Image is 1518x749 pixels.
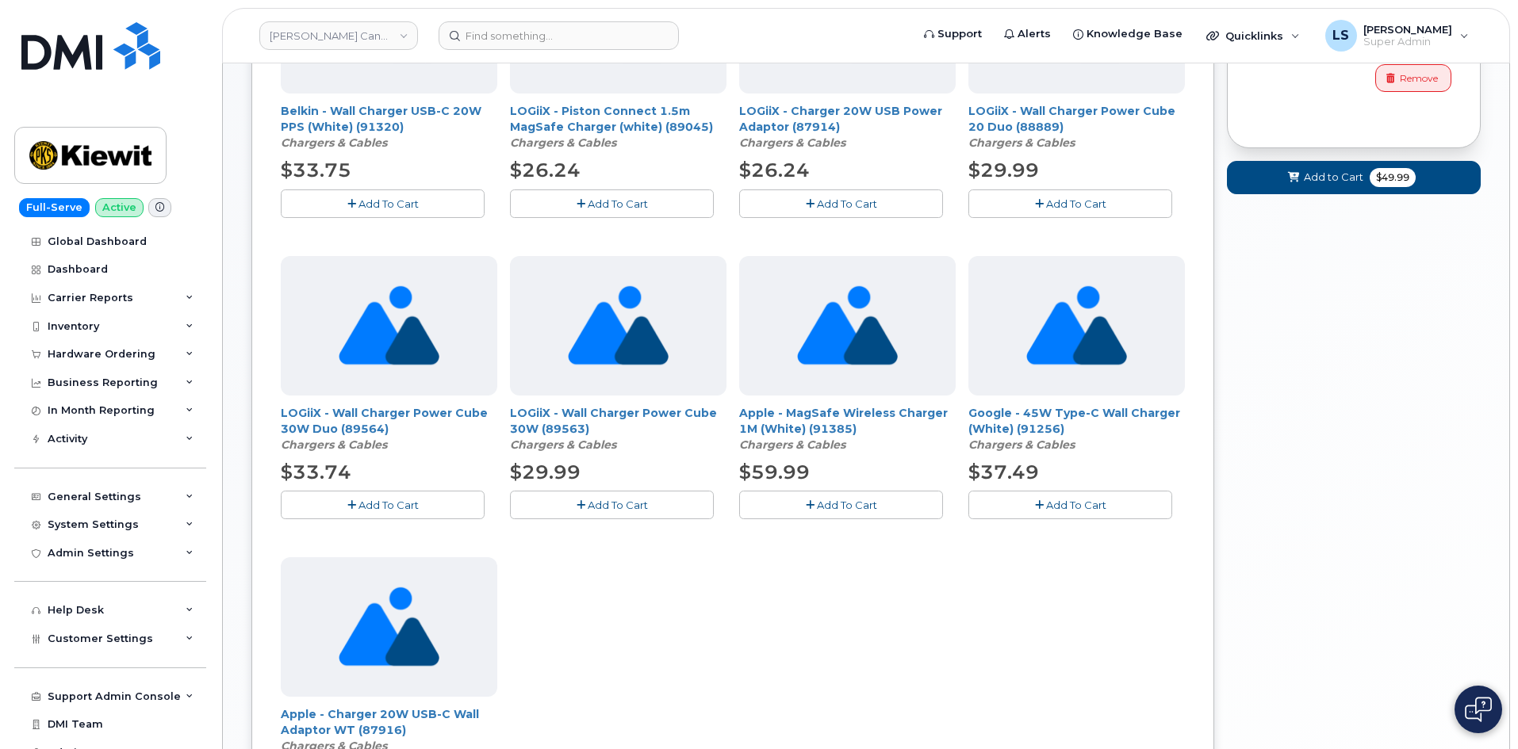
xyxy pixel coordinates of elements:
a: LOGiiX - Wall Charger Power Cube 30W (89563) [510,406,717,436]
a: Apple - Charger 20W USB-C Wall Adaptor WT (87916) [281,707,479,737]
span: LS [1332,26,1349,45]
span: Add To Cart [358,499,419,511]
div: LOGiiX - Wall Charger Power Cube 30W Duo (89564) [281,405,497,453]
span: Add To Cart [588,499,648,511]
button: Add To Cart [968,189,1172,217]
span: $37.49 [968,460,1039,483]
span: Add To Cart [588,197,648,210]
button: Add To Cart [739,189,943,217]
em: Chargers & Cables [281,136,387,150]
span: Add To Cart [358,197,419,210]
span: $26.24 [510,159,581,182]
span: $29.99 [968,159,1039,182]
button: Add To Cart [510,491,714,518]
div: Quicklinks [1195,20,1311,52]
span: $59.99 [739,460,810,483]
span: Add To Cart [817,499,877,511]
div: LOGiiX - Wall Charger Power Cube 20 Duo (88889) [968,103,1185,151]
em: Chargers & Cables [281,438,387,452]
button: Add To Cart [739,491,943,518]
em: Chargers & Cables [739,136,845,150]
span: $29.99 [510,460,581,483]
span: Support [937,26,982,42]
div: LOGiiX - Piston Connect 1.5m MagSafe Charger (white) (89045) [510,103,726,151]
img: no_image_found-2caef05468ed5679b831cfe6fc140e25e0c280774317ffc20a367ab7fd17291e.png [568,256,669,396]
img: no_image_found-2caef05468ed5679b831cfe6fc140e25e0c280774317ffc20a367ab7fd17291e.png [339,557,439,697]
a: LOGiiX - Wall Charger Power Cube 30W Duo (89564) [281,406,488,436]
span: Knowledge Base [1087,26,1183,42]
button: Add To Cart [968,491,1172,518]
div: Luke Schroeder [1314,20,1480,52]
button: Remove [1375,64,1451,92]
div: Belkin - Wall Charger USB-C 20W PPS (White) (91320) [281,103,497,151]
img: no_image_found-2caef05468ed5679b831cfe6fc140e25e0c280774317ffc20a367ab7fd17291e.png [1026,256,1127,396]
button: Add To Cart [281,491,485,518]
button: Add To Cart [510,189,714,217]
span: Super Admin [1363,36,1452,48]
span: Add To Cart [1046,499,1106,511]
span: Remove [1400,71,1438,86]
div: Apple - MagSafe Wireless Charger 1M (White) (91385) [739,405,956,453]
span: $33.75 [281,159,351,182]
span: Quicklinks [1225,29,1283,42]
button: Add To Cart [281,189,485,217]
img: no_image_found-2caef05468ed5679b831cfe6fc140e25e0c280774317ffc20a367ab7fd17291e.png [339,256,439,396]
img: Open chat [1465,697,1492,722]
span: Add To Cart [1046,197,1106,210]
span: [PERSON_NAME] [1363,23,1452,36]
div: LOGiiX - Wall Charger Power Cube 30W (89563) [510,405,726,453]
a: Google - 45W Type-C Wall Charger (White) (91256) [968,406,1180,436]
span: $33.74 [281,460,351,483]
a: LOGiiX - Wall Charger Power Cube 20 Duo (88889) [968,104,1175,134]
img: no_image_found-2caef05468ed5679b831cfe6fc140e25e0c280774317ffc20a367ab7fd17291e.png [797,256,898,396]
span: $49.99 [1370,168,1416,187]
a: Apple - MagSafe Wireless Charger 1M (White) (91385) [739,406,948,436]
span: $26.24 [739,159,810,182]
em: Chargers & Cables [968,438,1075,452]
span: Alerts [1018,26,1051,42]
button: Add to Cart $49.99 [1227,161,1481,193]
em: Chargers & Cables [510,136,616,150]
em: Chargers & Cables [739,438,845,452]
a: Support [913,18,993,50]
em: Chargers & Cables [510,438,616,452]
a: Alerts [993,18,1062,50]
a: Knowledge Base [1062,18,1194,50]
a: Belkin - Wall Charger USB-C 20W PPS (White) (91320) [281,104,481,134]
input: Find something... [439,21,679,50]
a: LOGiiX - Piston Connect 1.5m MagSafe Charger (white) (89045) [510,104,713,134]
em: Chargers & Cables [968,136,1075,150]
a: LOGiiX - Charger 20W USB Power Adaptor (87914) [739,104,942,134]
div: Google - 45W Type-C Wall Charger (White) (91256) [968,405,1185,453]
span: Add To Cart [817,197,877,210]
a: Kiewit Canada Inc [259,21,418,50]
span: Add to Cart [1304,170,1363,185]
div: LOGiiX - Charger 20W USB Power Adaptor (87914) [739,103,956,151]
